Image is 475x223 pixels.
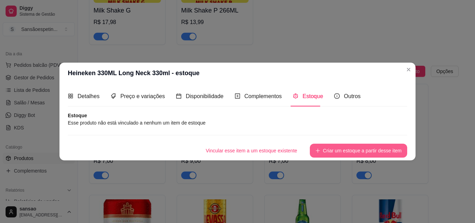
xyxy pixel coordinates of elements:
span: Disponibilidade [186,93,224,99]
button: Close [403,64,414,75]
button: plusCriar um estoque a partir desse item [310,144,407,158]
span: plus-square [235,93,240,99]
span: plus [315,148,320,153]
span: Detalhes [78,93,99,99]
header: Heineken 330ML Long Neck 330ml - estoque [59,63,416,83]
span: calendar [176,93,182,99]
span: Complementos [244,93,282,99]
span: appstore [68,93,73,99]
article: Esse produto não está vinculado a nenhum um item de estoque [68,119,407,127]
button: Vincular esse item a um estoque existente [200,144,303,158]
span: tags [111,93,116,99]
article: Estoque [68,112,407,119]
span: Preço e variações [120,93,165,99]
span: Outros [344,93,361,99]
span: code-sandbox [293,93,298,99]
span: info-circle [334,93,340,99]
span: Estoque [303,93,323,99]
